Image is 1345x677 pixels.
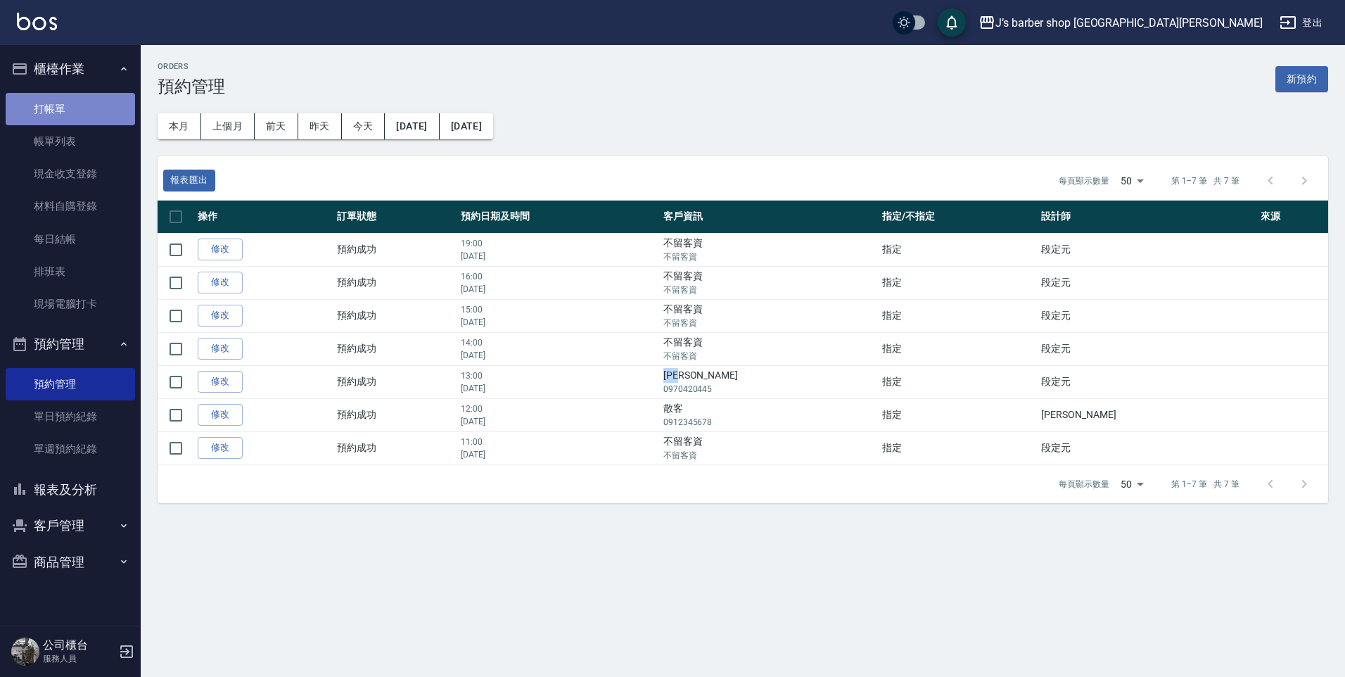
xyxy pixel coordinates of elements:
th: 指定/不指定 [879,201,1038,234]
a: 修改 [198,305,243,327]
p: [DATE] [461,250,656,262]
p: [DATE] [461,349,656,362]
button: [DATE] [440,113,493,139]
button: 登出 [1274,10,1328,36]
td: 段定元 [1038,431,1256,464]
p: [DATE] [461,316,656,329]
td: 段定元 [1038,365,1256,398]
td: 不留客資 [660,299,879,332]
h3: 預約管理 [158,77,225,96]
td: 指定 [879,431,1038,464]
div: 50 [1115,162,1149,200]
button: 今天 [342,113,385,139]
button: [DATE] [385,113,439,139]
a: 每日結帳 [6,223,135,255]
p: [DATE] [461,283,656,296]
td: 不留客資 [660,332,879,365]
a: 新預約 [1275,72,1328,85]
p: [DATE] [461,415,656,428]
button: 昨天 [298,113,342,139]
a: 預約管理 [6,368,135,400]
a: 修改 [198,239,243,260]
p: 第 1–7 筆 共 7 筆 [1171,478,1239,491]
button: 預約管理 [6,326,135,362]
div: J’s barber shop [GEOGRAPHIC_DATA][PERSON_NAME] [995,14,1263,32]
td: 指定 [879,299,1038,332]
td: 段定元 [1038,299,1256,332]
p: 14:00 [461,336,656,349]
a: 修改 [198,404,243,426]
p: 不留客資 [663,350,875,362]
td: 指定 [879,233,1038,266]
button: 本月 [158,113,201,139]
button: 客戶管理 [6,507,135,544]
a: 打帳單 [6,93,135,125]
p: 16:00 [461,270,656,283]
a: 單日預約紀錄 [6,400,135,433]
p: 0970420445 [663,383,875,396]
th: 操作 [194,201,333,234]
a: 修改 [198,437,243,459]
td: 預約成功 [333,398,457,431]
td: 預約成功 [333,233,457,266]
td: 段定元 [1038,266,1256,299]
p: 不留客資 [663,317,875,329]
p: 12:00 [461,403,656,415]
img: Person [11,638,39,666]
button: 報表匯出 [163,170,215,191]
td: 不留客資 [660,233,879,266]
td: [PERSON_NAME] [1038,398,1256,431]
th: 客戶資訊 [660,201,879,234]
p: [DATE] [461,448,656,461]
a: 材料自購登錄 [6,190,135,222]
p: 11:00 [461,436,656,448]
p: [DATE] [461,382,656,395]
td: 段定元 [1038,233,1256,266]
p: 每頁顯示數量 [1059,478,1109,491]
a: 現場電腦打卡 [6,288,135,320]
th: 預約日期及時間 [457,201,660,234]
td: 段定元 [1038,332,1256,365]
button: 前天 [255,113,298,139]
p: 服務人員 [43,652,115,665]
td: 指定 [879,266,1038,299]
p: 每頁顯示數量 [1059,175,1109,187]
a: 現金收支登錄 [6,158,135,190]
button: J’s barber shop [GEOGRAPHIC_DATA][PERSON_NAME] [973,8,1268,37]
a: 修改 [198,338,243,360]
h2: Orders [158,62,225,71]
button: save [938,8,966,37]
td: 預約成功 [333,266,457,299]
a: 修改 [198,272,243,293]
td: 預約成功 [333,365,457,398]
th: 設計師 [1038,201,1256,234]
p: 不留客資 [663,251,875,263]
button: 新預約 [1275,66,1328,92]
div: 50 [1115,465,1149,503]
td: 指定 [879,332,1038,365]
img: Logo [17,13,57,30]
h5: 公司櫃台 [43,638,115,652]
p: 15:00 [461,303,656,316]
p: 第 1–7 筆 共 7 筆 [1171,175,1239,187]
a: 排班表 [6,255,135,288]
th: 訂單狀態 [333,201,457,234]
td: 散客 [660,398,879,431]
a: 修改 [198,371,243,393]
button: 櫃檯作業 [6,51,135,87]
button: 上個月 [201,113,255,139]
td: 預約成功 [333,431,457,464]
button: 報表及分析 [6,472,135,508]
td: 指定 [879,365,1038,398]
p: 0912345678 [663,416,875,429]
td: 預約成功 [333,299,457,332]
td: 指定 [879,398,1038,431]
td: 不留客資 [660,431,879,464]
a: 單週預約紀錄 [6,433,135,465]
td: 預約成功 [333,332,457,365]
p: 不留客資 [663,284,875,296]
td: 不留客資 [660,266,879,299]
th: 來源 [1257,201,1328,234]
p: 13:00 [461,369,656,382]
